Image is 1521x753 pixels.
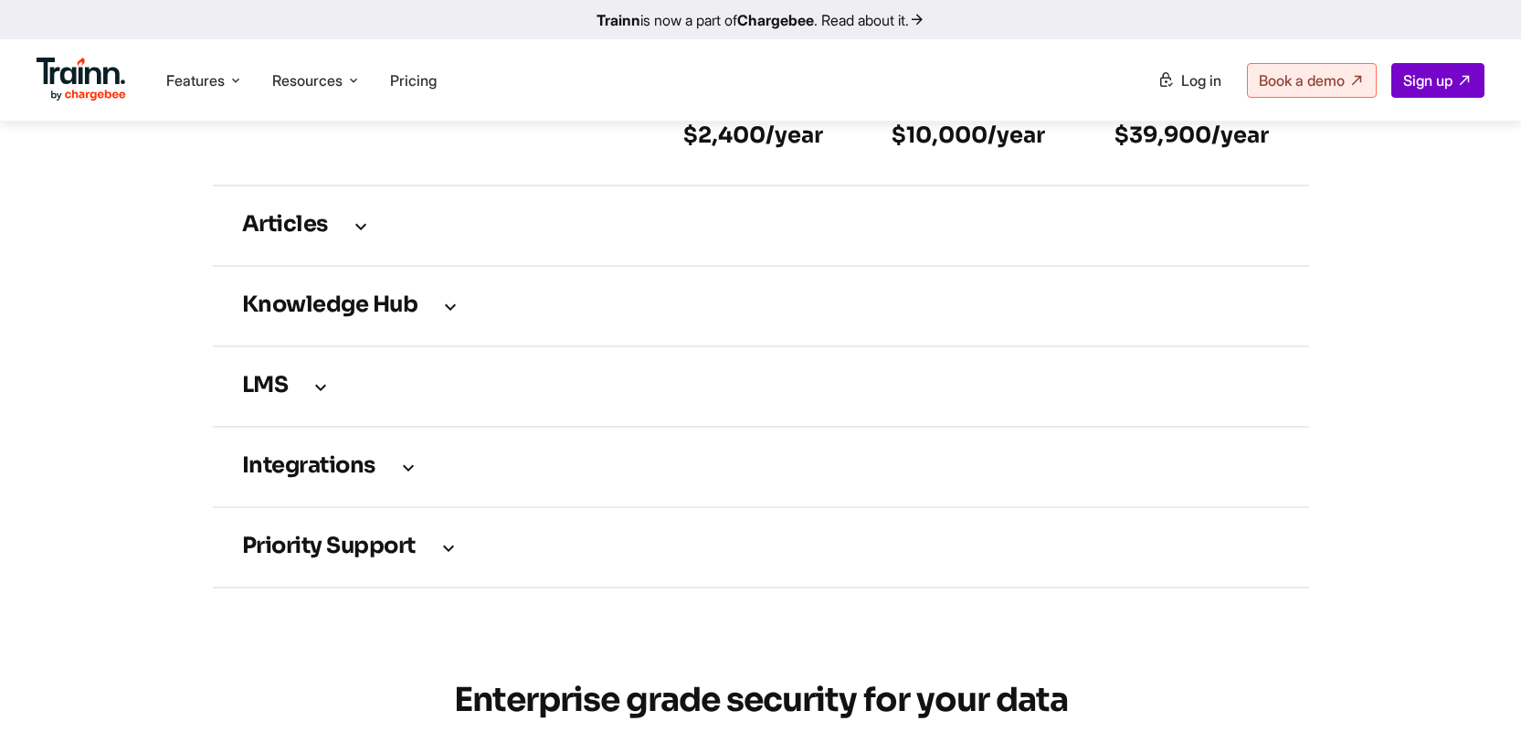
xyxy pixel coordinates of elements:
h3: LMS [242,376,1280,397]
span: Log in [1181,71,1221,90]
span: Features [166,70,225,90]
h3: Knowledge Hub [242,296,1280,316]
a: Sign up [1391,63,1484,98]
h3: Priority support [242,537,1280,557]
b: Chargebee [737,11,814,29]
a: Log in [1146,64,1232,97]
h2: Enterprise grade security for your data [432,671,1090,730]
h6: $39,900/year [1114,121,1280,150]
span: Sign up [1403,71,1452,90]
span: Book a demo [1259,71,1345,90]
a: Pricing [390,71,437,90]
b: Trainn [597,11,640,29]
span: Resources [272,70,343,90]
img: Trainn Logo [37,58,126,101]
a: Book a demo [1247,63,1377,98]
h6: $10,000/year [892,121,1056,150]
h3: Articles [242,216,1280,236]
iframe: Chat Widget [1430,665,1521,753]
h6: $2,400/year [683,121,833,150]
h3: Integrations [242,457,1280,477]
